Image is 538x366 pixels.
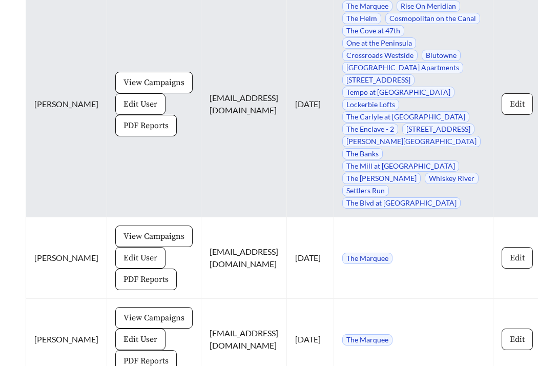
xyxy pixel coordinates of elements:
[123,273,169,286] span: PDF Reports
[201,217,287,299] td: [EMAIL_ADDRESS][DOMAIN_NAME]
[115,307,193,329] button: View Campaigns
[115,115,177,136] button: PDF Reports
[342,124,398,135] span: The Enclave - 2
[502,247,533,269] button: Edit
[115,77,193,87] a: View Campaigns
[123,230,184,242] span: View Campaigns
[422,50,461,61] span: Blutowne
[502,93,533,115] button: Edit
[342,334,392,345] span: The Marquee
[123,252,157,264] span: Edit User
[115,252,165,262] a: Edit User
[115,98,165,108] a: Edit User
[115,312,193,322] a: View Campaigns
[342,37,416,49] span: One at the Peninsula
[510,98,525,110] span: Edit
[342,185,389,196] span: Settlers Run
[342,87,454,98] span: Tempo at [GEOGRAPHIC_DATA]
[342,13,381,24] span: The Helm
[342,173,421,184] span: The [PERSON_NAME]
[342,25,404,36] span: The Cove at 47th
[342,148,383,159] span: The Banks
[123,98,157,110] span: Edit User
[115,72,193,93] button: View Campaigns
[342,50,418,61] span: Crossroads Westside
[115,329,165,350] button: Edit User
[342,99,399,110] span: Lockerbie Lofts
[402,124,474,135] span: [STREET_ADDRESS]
[342,74,415,86] span: [STREET_ADDRESS]
[342,160,459,172] span: The Mill at [GEOGRAPHIC_DATA]
[342,197,461,209] span: The Blvd at [GEOGRAPHIC_DATA]
[123,119,169,132] span: PDF Reports
[510,333,525,345] span: Edit
[342,1,392,12] span: The Marquee
[26,217,107,299] td: [PERSON_NAME]
[510,252,525,264] span: Edit
[123,312,184,324] span: View Campaigns
[115,226,193,247] button: View Campaigns
[397,1,460,12] span: Rise On Meridian
[287,217,334,299] td: [DATE]
[115,231,193,240] a: View Campaigns
[115,334,165,343] a: Edit User
[425,173,479,184] span: Whiskey River
[502,329,533,350] button: Edit
[115,247,165,269] button: Edit User
[115,93,165,115] button: Edit User
[342,136,481,147] span: [PERSON_NAME][GEOGRAPHIC_DATA]
[342,253,392,264] span: The Marquee
[115,269,177,290] button: PDF Reports
[385,13,480,24] span: Cosmopolitan on the Canal
[123,333,157,345] span: Edit User
[342,111,469,123] span: The Carlyle at [GEOGRAPHIC_DATA]
[123,76,184,89] span: View Campaigns
[342,62,463,73] span: [GEOGRAPHIC_DATA] Apartments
